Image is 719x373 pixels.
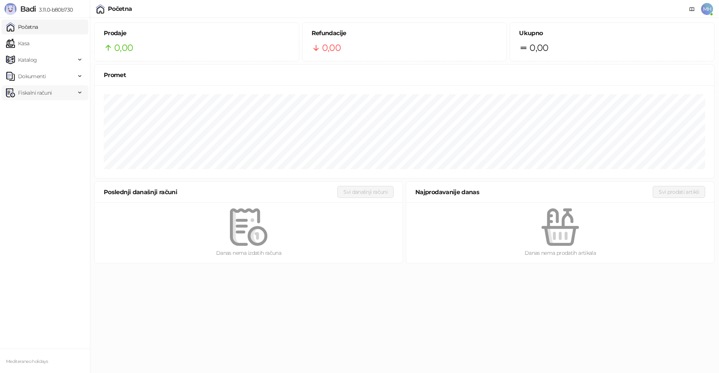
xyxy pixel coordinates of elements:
span: Katalog [18,52,37,67]
span: 0,00 [114,41,133,55]
button: Svi prodati artikli [653,186,705,198]
button: Svi današnji računi [337,186,394,198]
div: Promet [104,70,705,80]
span: Badi [20,4,36,13]
span: Fiskalni računi [18,85,52,100]
span: MH [701,3,713,15]
span: 0,00 [322,41,341,55]
a: Početna [6,19,38,34]
h5: Prodaje [104,29,290,38]
h5: Ukupno [519,29,705,38]
img: Logo [4,3,16,15]
a: Dokumentacija [686,3,698,15]
small: Mediteraneo holidays [6,359,48,364]
h5: Refundacije [312,29,498,38]
div: Najprodavanije danas [415,187,653,197]
div: Danas nema prodatih artikala [418,249,702,257]
span: 0,00 [530,41,548,55]
a: Kasa [6,36,29,51]
div: Danas nema izdatih računa [107,249,391,257]
div: Početna [108,6,132,12]
span: 3.11.0-b80b730 [36,6,73,13]
div: Poslednji današnji računi [104,187,337,197]
span: Dokumenti [18,69,46,84]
